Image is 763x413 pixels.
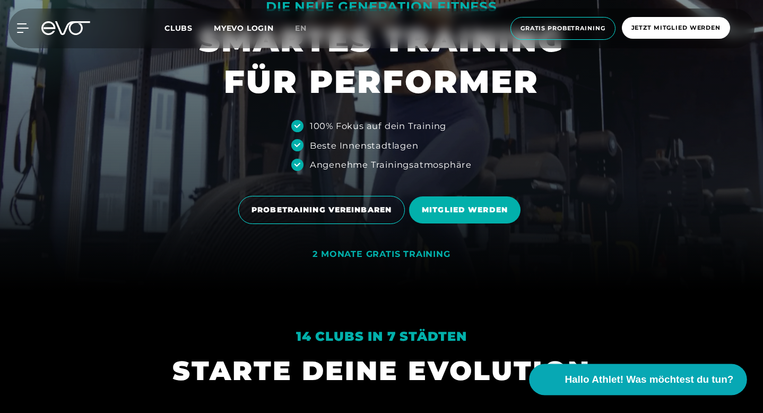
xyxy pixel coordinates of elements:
[631,23,721,32] span: Jetzt Mitglied werden
[295,22,319,35] a: en
[310,139,419,152] div: Beste Innenstadtlagen
[238,188,409,232] a: PROBETRAINING VEREINBAREN
[172,354,591,388] h1: STARTE DEINE EVOLUTION
[214,23,274,33] a: MYEVO LOGIN
[310,158,472,171] div: Angenehme Trainingsatmosphäre
[422,204,508,216] span: MITGLIED WERDEN
[409,188,525,231] a: MITGLIED WERDEN
[565,372,734,387] span: Hallo Athlet! Was möchtest du tun?
[164,23,214,33] a: Clubs
[164,23,193,33] span: Clubs
[199,20,564,102] h1: SMARTES TRAINING FÜR PERFORMER
[296,329,467,344] em: 14 Clubs in 7 Städten
[310,119,446,132] div: 100% Fokus auf dein Training
[619,17,733,40] a: Jetzt Mitglied werden
[507,17,619,40] a: Gratis Probetraining
[521,24,605,33] span: Gratis Probetraining
[252,204,392,216] span: PROBETRAINING VEREINBAREN
[295,23,307,33] span: en
[313,249,450,260] div: 2 MONATE GRATIS TRAINING
[530,364,747,395] button: Hallo Athlet! Was möchtest du tun?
